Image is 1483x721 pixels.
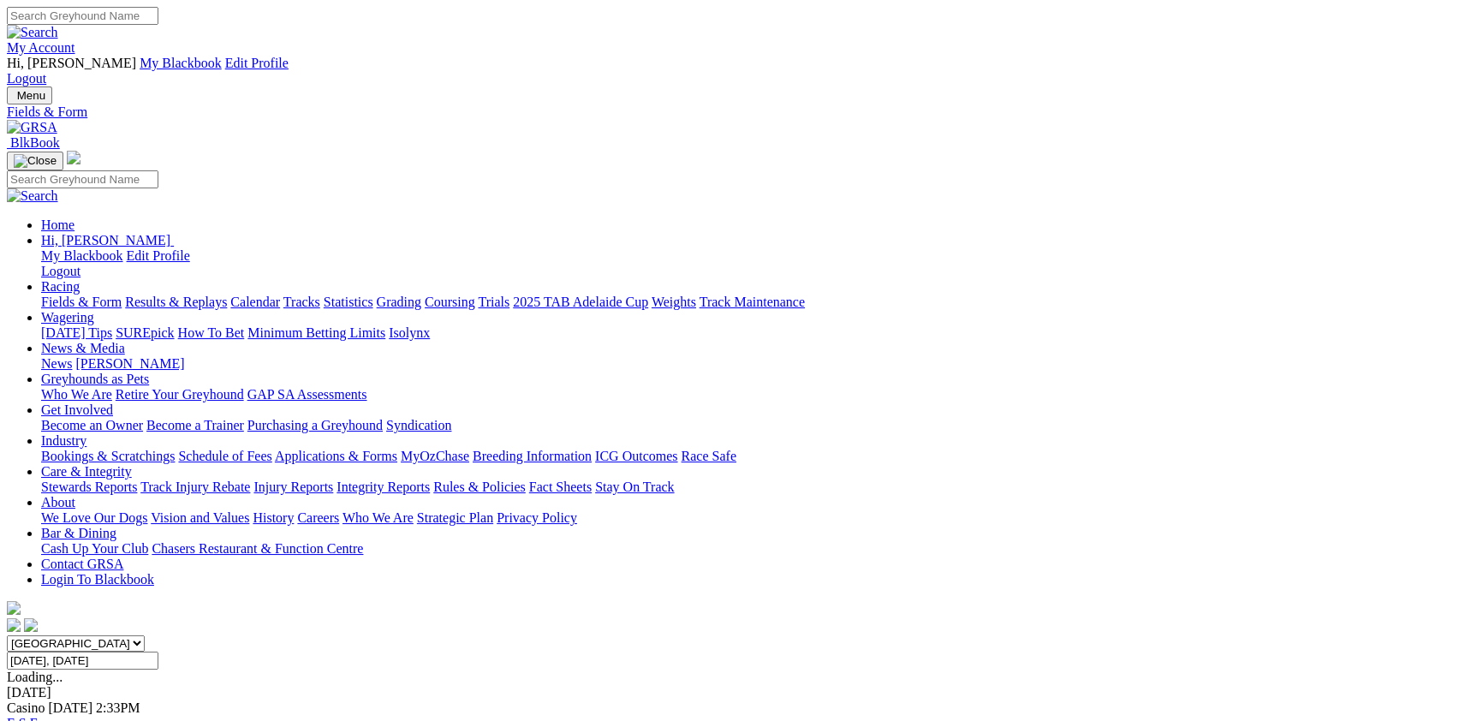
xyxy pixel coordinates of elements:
a: About [41,495,75,509]
span: [DATE] [48,700,92,715]
div: Get Involved [41,418,1476,433]
a: [DATE] Tips [41,325,112,340]
a: BlkBook [7,135,60,150]
div: Greyhounds as Pets [41,387,1476,402]
a: My Blackbook [140,56,222,70]
a: Trials [478,295,509,309]
a: Chasers Restaurant & Function Centre [152,541,363,556]
a: Wagering [41,310,94,325]
a: Get Involved [41,402,113,417]
a: Racing [41,279,80,294]
a: Syndication [386,418,451,432]
a: Privacy Policy [497,510,577,525]
a: Rules & Policies [433,480,526,494]
a: MyOzChase [401,449,469,463]
a: News & Media [41,341,125,355]
span: 2:33PM [96,700,140,715]
a: Logout [7,71,46,86]
div: My Account [7,56,1476,86]
span: Hi, [PERSON_NAME] [7,56,136,70]
img: logo-grsa-white.png [67,151,80,164]
span: Menu [17,89,45,102]
a: Edit Profile [225,56,289,70]
a: Contact GRSA [41,557,123,571]
a: SUREpick [116,325,174,340]
a: Industry [41,433,86,448]
img: facebook.svg [7,618,21,632]
div: Hi, [PERSON_NAME] [41,248,1476,279]
a: Hi, [PERSON_NAME] [41,233,174,247]
a: Cash Up Your Club [41,541,148,556]
a: Injury Reports [253,480,333,494]
a: GAP SA Assessments [247,387,367,402]
a: Applications & Forms [275,449,397,463]
a: Strategic Plan [417,510,493,525]
img: logo-grsa-white.png [7,601,21,615]
a: Weights [652,295,696,309]
a: How To Bet [178,325,245,340]
a: Race Safe [681,449,736,463]
div: Care & Integrity [41,480,1476,495]
span: Casino [7,700,45,715]
a: Vision and Values [151,510,249,525]
div: [DATE] [7,685,1476,700]
a: Login To Blackbook [41,572,154,587]
a: Grading [377,295,421,309]
a: Retire Your Greyhound [116,387,244,402]
img: Search [7,188,58,204]
a: My Account [7,40,75,55]
img: Close [14,154,57,168]
div: Bar & Dining [41,541,1476,557]
span: Hi, [PERSON_NAME] [41,233,170,247]
a: Careers [297,510,339,525]
a: Coursing [425,295,475,309]
a: Who We Are [342,510,414,525]
img: GRSA [7,120,57,135]
button: Toggle navigation [7,152,63,170]
a: We Love Our Dogs [41,510,147,525]
a: Isolynx [389,325,430,340]
a: Minimum Betting Limits [247,325,385,340]
a: Fact Sheets [529,480,592,494]
a: Purchasing a Greyhound [247,418,383,432]
a: Integrity Reports [337,480,430,494]
a: Tracks [283,295,320,309]
img: Search [7,25,58,40]
a: Schedule of Fees [178,449,271,463]
div: News & Media [41,356,1476,372]
div: Industry [41,449,1476,464]
a: Fields & Form [41,295,122,309]
a: Who We Are [41,387,112,402]
div: About [41,510,1476,526]
a: Track Injury Rebate [140,480,250,494]
a: My Blackbook [41,248,123,263]
input: Select date [7,652,158,670]
a: Bar & Dining [41,526,116,540]
span: Loading... [7,670,63,684]
a: [PERSON_NAME] [75,356,184,371]
input: Search [7,7,158,25]
a: History [253,510,294,525]
a: Track Maintenance [700,295,805,309]
div: Racing [41,295,1476,310]
a: Calendar [230,295,280,309]
div: Fields & Form [7,104,1476,120]
a: Care & Integrity [41,464,132,479]
a: Greyhounds as Pets [41,372,149,386]
a: Bookings & Scratchings [41,449,175,463]
a: News [41,356,72,371]
a: Become a Trainer [146,418,244,432]
a: Become an Owner [41,418,143,432]
a: 2025 TAB Adelaide Cup [513,295,648,309]
a: ICG Outcomes [595,449,677,463]
a: Home [41,217,74,232]
a: Statistics [324,295,373,309]
a: Stewards Reports [41,480,137,494]
img: twitter.svg [24,618,38,632]
input: Search [7,170,158,188]
div: Wagering [41,325,1476,341]
a: Results & Replays [125,295,227,309]
a: Stay On Track [595,480,674,494]
a: Logout [41,264,80,278]
a: Edit Profile [127,248,190,263]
